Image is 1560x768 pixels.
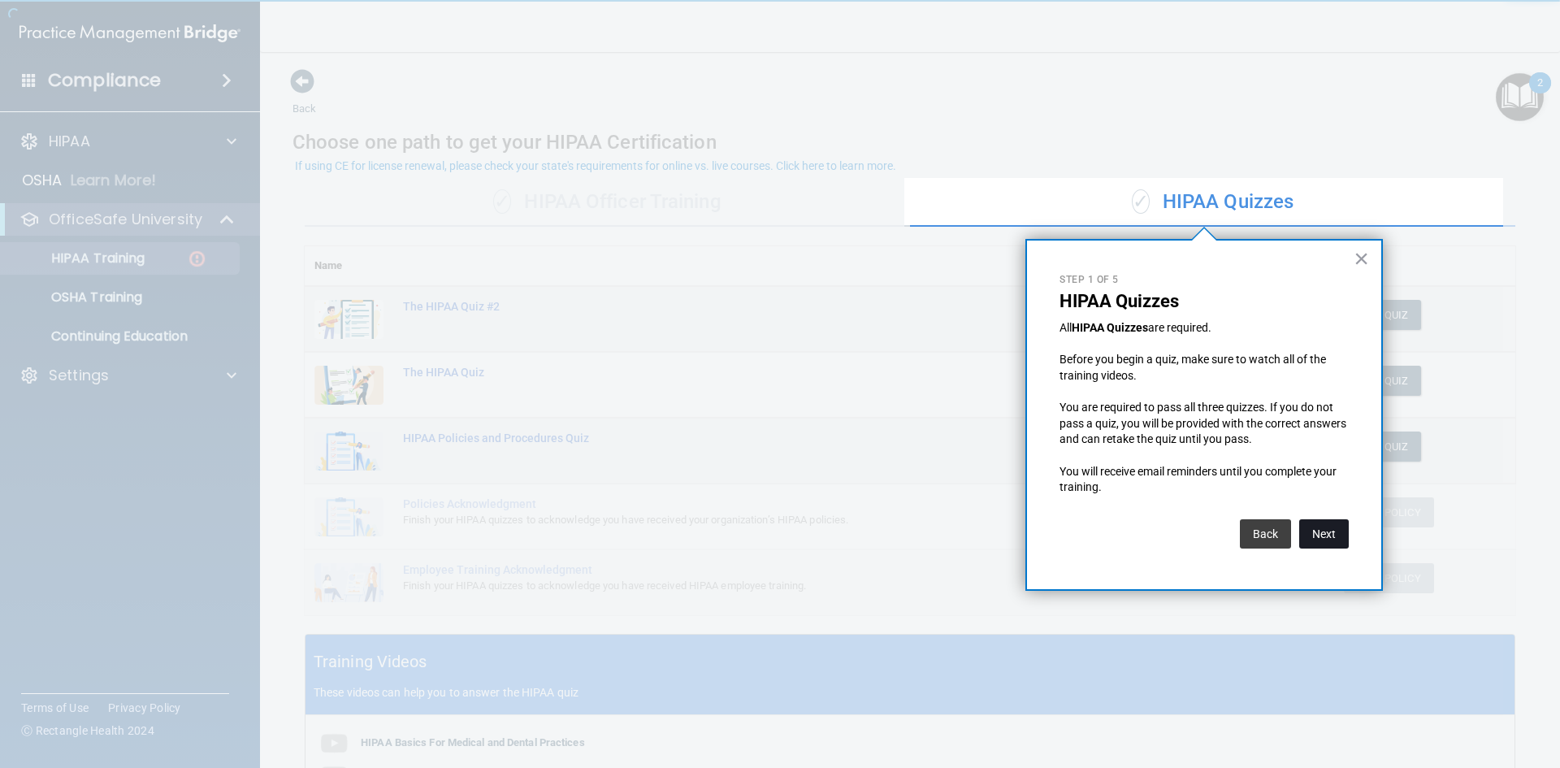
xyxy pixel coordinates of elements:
[1059,400,1349,448] p: You are required to pass all three quizzes. If you do not pass a quiz, you will be provided with ...
[1299,519,1349,549] button: Next
[1059,352,1349,384] p: Before you begin a quiz, make sure to watch all of the training videos.
[1072,321,1148,334] strong: HIPAA Quizzes
[1059,464,1349,496] p: You will receive email reminders until you complete your training.
[1059,291,1349,312] p: HIPAA Quizzes
[1148,321,1211,334] span: are required.
[1354,245,1369,271] button: Close
[1240,519,1291,549] button: Back
[1059,273,1349,287] p: Step 1 of 5
[910,178,1515,227] div: HIPAA Quizzes
[1059,321,1072,334] span: All
[1132,189,1150,214] span: ✓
